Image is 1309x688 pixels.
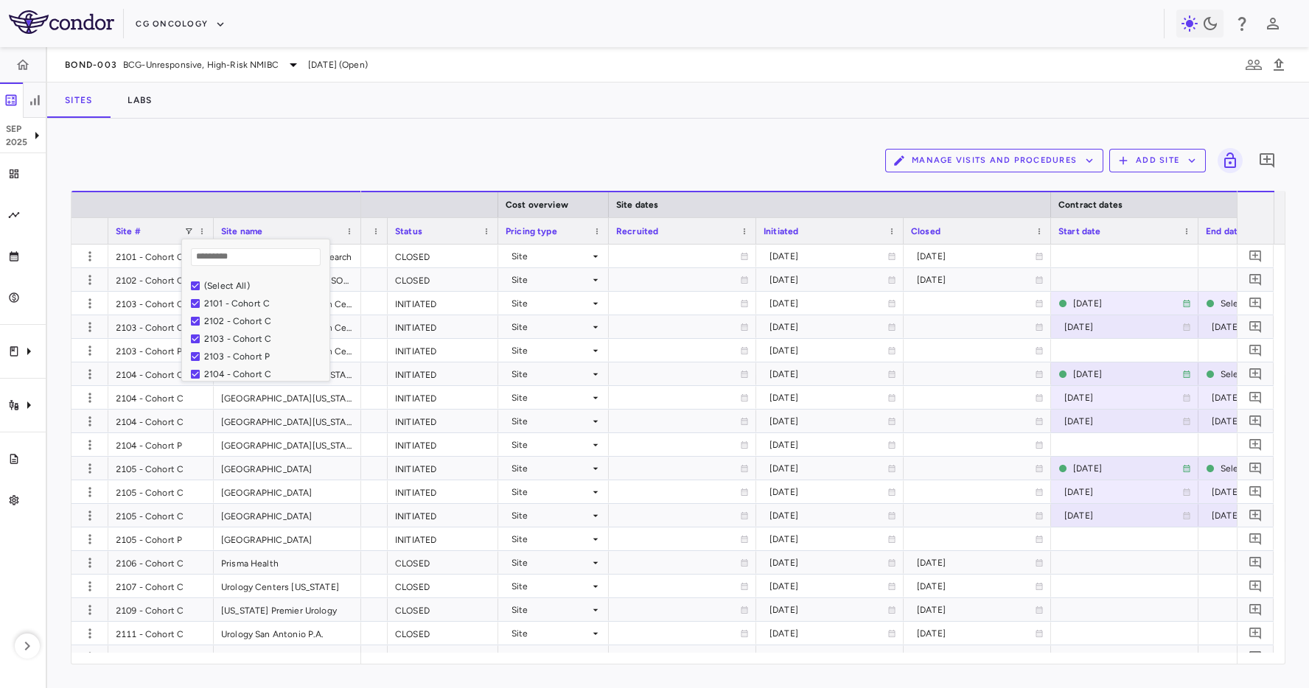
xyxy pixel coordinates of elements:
[885,149,1103,172] button: Manage Visits and Procedures
[1246,270,1266,289] button: Add comment
[917,575,1035,598] div: [DATE]
[769,245,887,268] div: [DATE]
[769,386,887,410] div: [DATE]
[769,480,887,504] div: [DATE]
[512,622,590,645] div: Site
[388,362,498,385] div: INITIATED
[1073,292,1182,315] div: [DATE]
[512,480,590,504] div: Site
[108,245,214,267] div: 2101 - Cohort C
[204,316,325,326] div: 2102 - Cohort C
[9,10,114,34] img: logo-full-BYUhSk78.svg
[1249,579,1263,593] svg: Add comment
[6,136,28,149] p: 2025
[388,457,498,480] div: INITIATED
[108,551,214,574] div: 2106 - Cohort C
[512,292,590,315] div: Site
[911,226,940,236] span: Closed
[388,527,498,550] div: INITIATED
[512,457,590,480] div: Site
[1073,457,1182,480] div: [DATE]
[204,298,325,309] div: 2101 - Cohort C
[1058,200,1123,210] span: Contract dates
[1249,296,1263,310] svg: Add comment
[917,268,1035,292] div: [DATE]
[214,527,361,550] div: [GEOGRAPHIC_DATA]
[1249,438,1263,452] svg: Add comment
[506,226,557,236] span: Pricing type
[1249,249,1263,263] svg: Add comment
[512,386,590,410] div: Site
[769,598,887,622] div: [DATE]
[1246,317,1266,337] button: Add comment
[47,83,110,118] button: Sites
[1246,246,1266,266] button: Add comment
[1064,410,1182,433] div: [DATE]
[1249,508,1263,522] svg: Add comment
[108,339,214,362] div: 2103 - Cohort P
[214,480,361,503] div: [GEOGRAPHIC_DATA]
[308,58,368,71] span: [DATE] (Open)
[108,480,214,503] div: 2105 - Cohort C
[512,362,590,386] div: Site
[1249,414,1263,428] svg: Add comment
[214,551,361,574] div: Prisma Health
[1249,461,1263,475] svg: Add comment
[764,226,798,236] span: Initiated
[917,245,1035,268] div: [DATE]
[1246,435,1266,454] button: Add comment
[1246,623,1266,643] button: Add comment
[1246,576,1266,596] button: Add comment
[769,433,887,457] div: [DATE]
[512,315,590,339] div: Site
[1249,626,1263,640] svg: Add comment
[388,551,498,574] div: CLOSED
[123,58,279,71] span: BCG-Unresponsive, High-Risk NMIBC
[191,248,321,266] input: Search filter values
[1246,387,1266,407] button: Add comment
[214,575,361,597] div: Urology Centers [US_STATE]
[769,457,887,480] div: [DATE]
[769,410,887,433] div: [DATE]
[1246,552,1266,572] button: Add comment
[388,339,498,362] div: INITIATED
[1109,149,1206,172] button: Add Site
[388,315,498,338] div: INITIATED
[108,386,214,409] div: 2104 - Cohort C
[616,226,658,236] span: Recruited
[108,622,214,645] div: 2111 - Cohort C
[1058,457,1191,479] span: This is the current site contract.
[388,245,498,267] div: CLOSED
[1246,340,1266,360] button: Add comment
[769,292,887,315] div: [DATE]
[769,622,887,645] div: [DATE]
[512,433,590,457] div: Site
[388,410,498,432] div: INITIATED
[116,226,141,236] span: Site #
[108,362,214,385] div: 2104 - Cohort C
[1246,411,1266,431] button: Add comment
[1249,343,1263,357] svg: Add comment
[110,83,170,118] button: Labs
[1246,458,1266,478] button: Add comment
[917,551,1035,575] div: [DATE]
[214,622,361,645] div: Urology San Antonio P.A.
[616,200,659,210] span: Site dates
[108,575,214,597] div: 2107 - Cohort C
[214,410,361,432] div: [GEOGRAPHIC_DATA][US_STATE]
[108,292,214,315] div: 2103 - Cohort C
[1064,504,1182,527] div: [DATE]
[395,226,422,236] span: Status
[388,504,498,527] div: INITIATED
[1249,273,1263,287] svg: Add comment
[1058,292,1191,314] span: This is the current site contract.
[1064,480,1182,504] div: [DATE]
[204,334,325,344] div: 2103 - Cohort C
[108,645,214,668] div: 2111 - Cohort P
[1249,367,1263,381] svg: Add comment
[1212,148,1243,173] span: Lock grid
[65,59,117,71] span: BOND-003
[108,433,214,456] div: 2104 - Cohort P
[512,339,590,362] div: Site
[204,281,325,291] div: (Select All)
